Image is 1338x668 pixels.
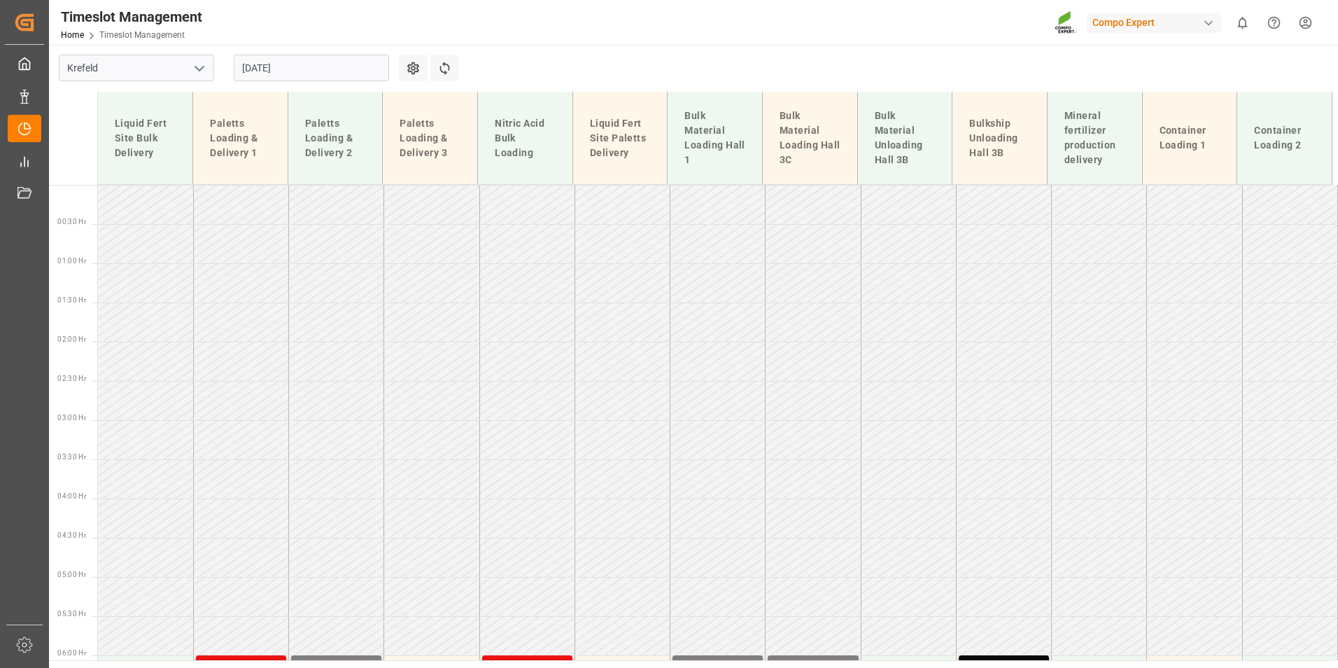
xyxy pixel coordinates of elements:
div: Timeslot Management [61,6,202,27]
div: Paletts Loading & Delivery 3 [394,111,466,166]
span: 00:30 Hr [57,218,86,225]
span: 04:00 Hr [57,492,86,500]
span: 06:00 Hr [57,649,86,657]
button: open menu [188,57,209,79]
div: Paletts Loading & Delivery 1 [204,111,276,166]
div: Paletts Loading & Delivery 2 [300,111,372,166]
div: Container Loading 2 [1248,118,1321,158]
div: Nitric Acid Bulk Loading [489,111,561,166]
span: 02:30 Hr [57,375,86,382]
button: show 0 new notifications [1227,7,1258,39]
div: Bulk Material Loading Hall 1 [679,103,751,173]
div: Liquid Fert Site Bulk Delivery [109,111,181,166]
span: 05:30 Hr [57,610,86,618]
input: DD.MM.YYYY [234,55,389,81]
button: Compo Expert [1087,9,1227,36]
div: Mineral fertilizer production delivery [1059,103,1131,173]
span: 05:00 Hr [57,571,86,578]
div: Compo Expert [1087,13,1221,33]
div: Bulk Material Loading Hall 3C [774,103,846,173]
img: Screenshot%202023-09-29%20at%2010.02.21.png_1712312052.png [1055,11,1077,35]
span: 02:00 Hr [57,335,86,343]
input: Type to search/select [59,55,214,81]
span: 01:30 Hr [57,296,86,304]
div: Container Loading 1 [1154,118,1226,158]
span: 04:30 Hr [57,531,86,539]
button: Help Center [1258,7,1290,39]
div: Bulk Material Unloading Hall 3B [869,103,941,173]
span: 03:00 Hr [57,414,86,422]
div: Bulkship Unloading Hall 3B [964,111,1036,166]
span: 01:00 Hr [57,257,86,265]
span: 03:30 Hr [57,453,86,461]
a: Home [61,30,84,40]
div: Liquid Fert Site Paletts Delivery [584,111,656,166]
